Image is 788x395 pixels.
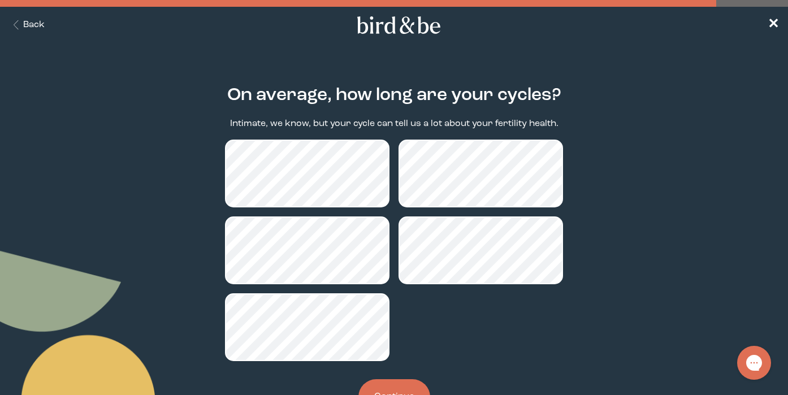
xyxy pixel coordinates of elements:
[9,19,45,32] button: Back Button
[768,18,779,32] span: ✕
[227,83,561,108] h2: On average, how long are your cycles?
[731,342,777,384] iframe: Gorgias live chat messenger
[768,15,779,35] a: ✕
[230,118,558,131] p: Intimate, we know, but your cycle can tell us a lot about your fertility health.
